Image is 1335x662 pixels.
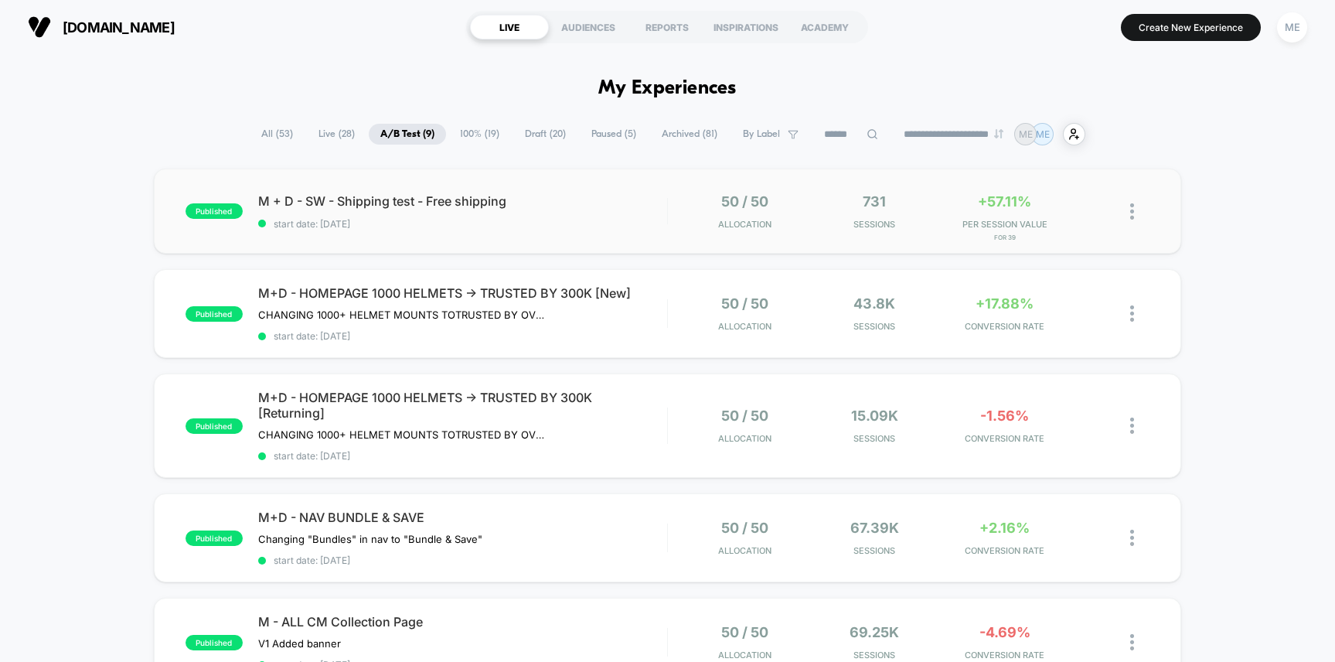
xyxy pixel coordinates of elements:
[258,428,545,441] span: CHANGING 1000+ HELMET MOUNTS TOTRUSTED BY OVER 300,000 RIDERS ON HOMEPAGE DESKTOP AND MOBILERETUR...
[650,124,729,145] span: Archived ( 81 )
[1019,128,1033,140] p: ME
[186,306,243,322] span: published
[976,295,1034,312] span: +17.88%
[580,124,648,145] span: Paused ( 5 )
[258,533,482,545] span: Changing "Bundles" in nav to "Bundle & Save"
[994,129,1003,138] img: end
[1036,128,1050,140] p: ME
[718,650,771,660] span: Allocation
[944,321,1066,332] span: CONVERSION RATE
[23,15,179,39] button: [DOMAIN_NAME]
[944,650,1066,660] span: CONVERSION RATE
[850,624,899,640] span: 69.25k
[944,234,1066,241] span: for 39
[258,218,667,230] span: start date: [DATE]
[721,193,768,210] span: 50 / 50
[1130,634,1134,650] img: close
[979,624,1030,640] span: -4.69%
[186,418,243,434] span: published
[258,193,667,209] span: M + D - SW - Shipping test - Free shipping
[513,124,577,145] span: Draft ( 20 )
[28,15,51,39] img: Visually logo
[186,531,243,546] span: published
[258,555,667,566] span: start date: [DATE]
[813,433,935,444] span: Sessions
[250,124,305,145] span: All ( 53 )
[851,408,898,424] span: 15.09k
[718,219,771,230] span: Allocation
[721,295,768,312] span: 50 / 50
[549,15,628,39] div: AUDIENCES
[785,15,864,39] div: ACADEMY
[718,433,771,444] span: Allocation
[721,624,768,640] span: 50 / 50
[258,614,667,630] span: M - ALL CM Collection Page
[813,321,935,332] span: Sessions
[258,309,545,321] span: CHANGING 1000+ HELMET MOUNTS TOTRUSTED BY OVER 300,000 RIDERS ON HOMEPAGE DESKTOP AND MOBILE
[813,545,935,556] span: Sessions
[258,390,667,421] span: M+D - HOMEPAGE 1000 HELMETS -> TRUSTED BY 300K [Returning]
[448,124,511,145] span: 100% ( 19 )
[944,219,1066,230] span: PER SESSION VALUE
[944,545,1066,556] span: CONVERSION RATE
[1121,14,1261,41] button: Create New Experience
[718,545,771,556] span: Allocation
[1130,418,1134,434] img: close
[369,124,446,145] span: A/B Test ( 9 )
[1130,305,1134,322] img: close
[598,77,737,100] h1: My Experiences
[863,193,886,210] span: 731
[258,510,667,525] span: M+D - NAV BUNDLE & SAVE
[186,203,243,219] span: published
[628,15,707,39] div: REPORTS
[1130,530,1134,546] img: close
[258,330,667,342] span: start date: [DATE]
[980,408,1029,424] span: -1.56%
[1272,12,1312,43] button: ME
[258,450,667,462] span: start date: [DATE]
[470,15,549,39] div: LIVE
[707,15,785,39] div: INSPIRATIONS
[63,19,175,36] span: [DOMAIN_NAME]
[1130,203,1134,220] img: close
[186,635,243,650] span: published
[743,128,780,140] span: By Label
[978,193,1031,210] span: +57.11%
[258,637,341,650] span: V1 Added banner
[721,520,768,536] span: 50 / 50
[1277,12,1307,43] div: ME
[813,219,935,230] span: Sessions
[718,321,771,332] span: Allocation
[307,124,366,145] span: Live ( 28 )
[850,520,899,536] span: 67.39k
[944,433,1066,444] span: CONVERSION RATE
[258,285,667,301] span: M+D - HOMEPAGE 1000 HELMETS -> TRUSTED BY 300K [New]
[721,408,768,424] span: 50 / 50
[813,650,935,660] span: Sessions
[979,520,1030,536] span: +2.16%
[853,295,895,312] span: 43.8k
